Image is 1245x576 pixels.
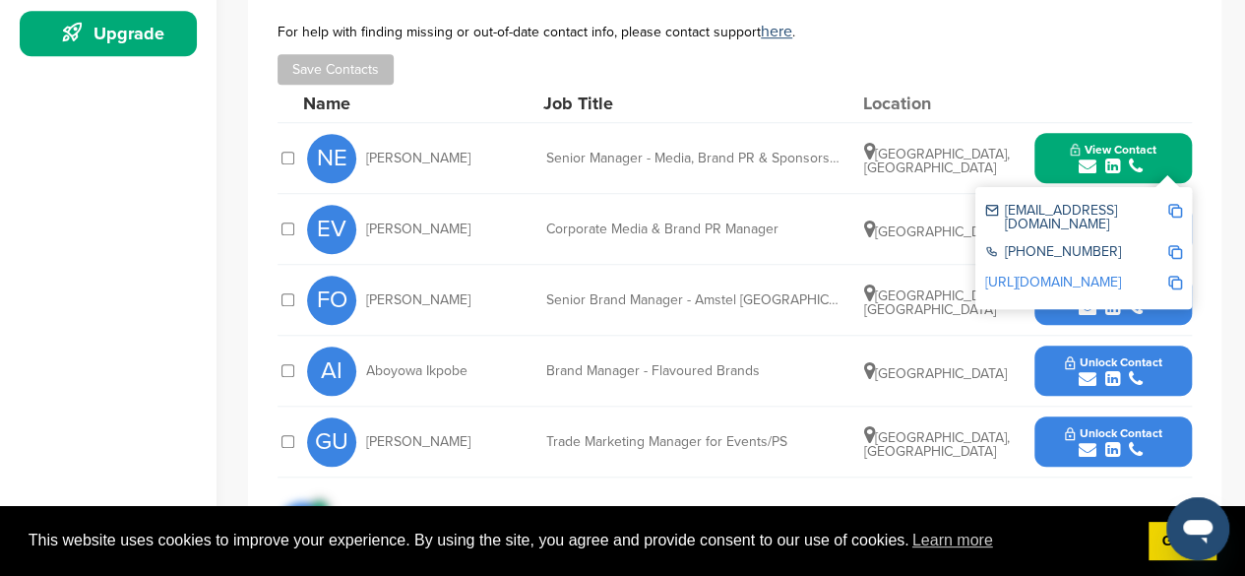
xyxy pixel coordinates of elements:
[761,22,792,41] a: here
[863,95,1011,112] div: Location
[307,134,356,183] span: NE
[546,223,841,236] div: Corporate Media & Brand PR Manager
[1070,143,1156,157] span: View Contact
[1166,497,1229,560] iframe: Button to launch messaging window
[985,204,1167,231] div: [EMAIL_ADDRESS][DOMAIN_NAME]
[20,11,197,56] a: Upgrade
[864,224,1007,240] span: [GEOGRAPHIC_DATA]
[1168,276,1182,289] img: Copy
[1041,342,1186,401] button: Unlock Contact
[909,526,996,555] a: learn more about cookies
[864,365,1007,382] span: [GEOGRAPHIC_DATA]
[366,293,470,307] span: [PERSON_NAME]
[1041,413,1186,472] button: Unlock Contact
[278,24,1192,39] div: For help with finding missing or out-of-date contact info, please contact support .
[366,223,470,236] span: [PERSON_NAME]
[1168,204,1182,218] img: Copy
[29,526,1133,555] span: This website uses cookies to improve your experience. By using the site, you agree and provide co...
[546,435,841,449] div: Trade Marketing Manager for Events/PS
[864,146,1010,176] span: [GEOGRAPHIC_DATA], [GEOGRAPHIC_DATA]
[307,417,356,467] span: GU
[303,95,520,112] div: Name
[985,274,1121,290] a: [URL][DOMAIN_NAME]
[307,205,356,254] span: EV
[366,152,470,165] span: [PERSON_NAME]
[1046,129,1180,188] button: View Contact
[1149,522,1216,561] a: dismiss cookie message
[30,16,197,51] div: Upgrade
[985,245,1167,262] div: [PHONE_NUMBER]
[864,288,1010,318] span: [GEOGRAPHIC_DATA], [GEOGRAPHIC_DATA]
[1065,426,1162,440] span: Unlock Contact
[307,276,356,325] span: FO
[307,347,356,396] span: AI
[546,364,841,378] div: Brand Manager - Flavoured Brands
[366,435,470,449] span: [PERSON_NAME]
[543,95,839,112] div: Job Title
[278,54,394,85] button: Save Contacts
[366,364,467,378] span: Aboyowa Ikpobe
[1065,355,1162,369] span: Unlock Contact
[864,429,1010,460] span: [GEOGRAPHIC_DATA], [GEOGRAPHIC_DATA]
[546,152,841,165] div: Senior Manager - Media, Brand PR & Sponsorships
[546,293,841,307] div: Senior Brand Manager - Amstel [GEOGRAPHIC_DATA] & Hi-malt
[1168,245,1182,259] img: Copy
